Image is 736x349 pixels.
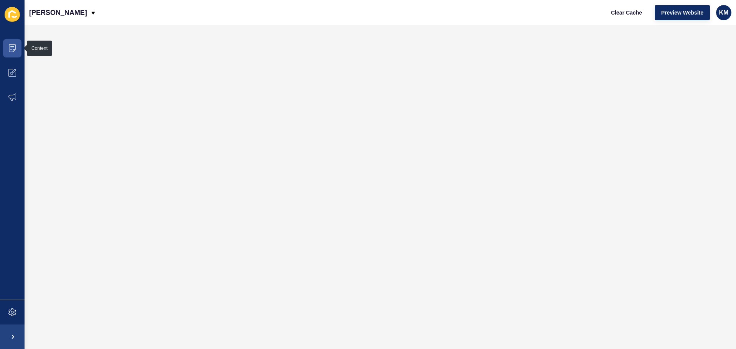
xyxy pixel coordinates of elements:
[661,9,703,16] span: Preview Website
[605,5,649,20] button: Clear Cache
[611,9,642,16] span: Clear Cache
[719,9,729,16] span: KM
[655,5,710,20] button: Preview Website
[31,45,48,51] div: Content
[29,3,87,22] p: [PERSON_NAME]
